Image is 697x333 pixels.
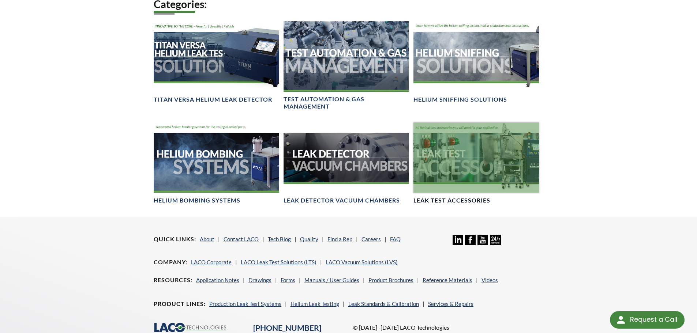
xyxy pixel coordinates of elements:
h4: Leak Detector Vacuum Chambers [284,197,400,204]
div: Request a Call [630,311,677,328]
h4: Helium Sniffing Solutions [413,96,507,103]
a: Helium Sniffing Solutions headerHelium Sniffing Solutions [413,21,539,103]
a: FAQ [390,236,401,242]
a: Careers [361,236,381,242]
a: Leak Test Vacuum Chambers headerLeak Detector Vacuum Chambers [284,122,409,205]
a: LACO Leak Test Solutions (LTS) [241,259,316,265]
img: round button [615,314,627,326]
a: Leak Standards & Calibration [348,300,419,307]
a: Manuals / User Guides [304,277,359,283]
a: Test Automation & Gas Management headerTest Automation & Gas Management [284,21,409,111]
a: Services & Repairs [428,300,473,307]
a: Application Notes [196,277,239,283]
a: [PHONE_NUMBER] [253,323,321,333]
h4: Leak Test Accessories [413,197,490,204]
h4: Product Lines [154,300,206,308]
h4: Company [154,258,187,266]
a: Leak Test Accessories headerLeak Test Accessories [413,122,539,205]
a: Product Brochures [368,277,413,283]
a: Videos [481,277,498,283]
a: LACO Vacuum Solutions (LVS) [326,259,398,265]
a: About [200,236,214,242]
h4: Quick Links [154,235,196,243]
a: Tech Blog [268,236,291,242]
h4: Test Automation & Gas Management [284,95,409,111]
a: Drawings [248,277,271,283]
img: 24/7 Support Icon [490,235,501,245]
a: Forms [281,277,295,283]
a: 24/7 Support [490,240,501,246]
a: Production Leak Test Systems [209,300,281,307]
h4: Helium Bombing Systems [154,197,240,204]
h4: TITAN VERSA Helium Leak Detector [154,96,272,103]
a: Helium Bombing Systems BannerHelium Bombing Systems [154,122,279,205]
p: © [DATE] -[DATE] LACO Technologies [353,323,544,332]
a: Reference Materials [423,277,472,283]
a: LACO Corporate [191,259,232,265]
a: Helium Leak Testing [291,300,339,307]
div: Request a Call [610,311,685,329]
a: TITAN VERSA Helium Leak Test Solutions headerTITAN VERSA Helium Leak Detector [154,21,279,103]
a: Quality [300,236,318,242]
a: Find a Rep [327,236,352,242]
h4: Resources [154,276,192,284]
a: Contact LACO [224,236,259,242]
